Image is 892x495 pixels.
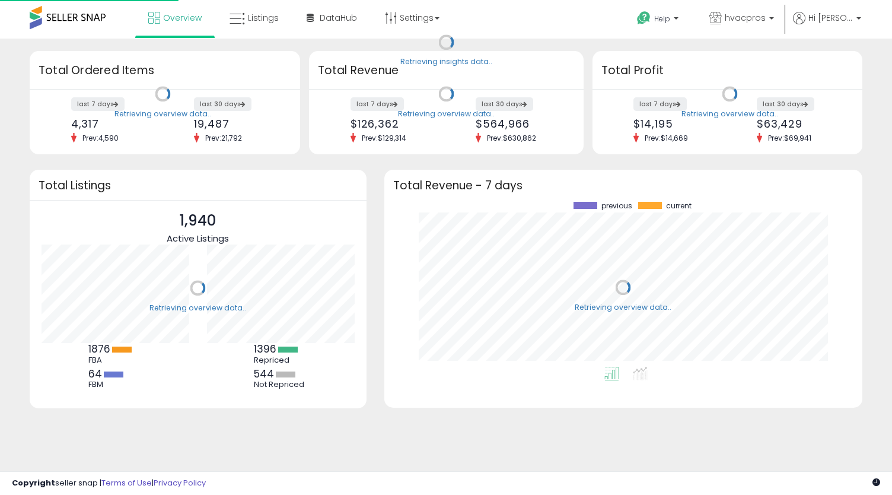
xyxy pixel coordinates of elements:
a: Privacy Policy [154,477,206,488]
a: Help [627,2,690,39]
div: seller snap | | [12,478,206,489]
strong: Copyright [12,477,55,488]
span: Listings [248,12,279,24]
a: Hi [PERSON_NAME] [793,12,861,39]
div: Retrieving overview data.. [114,109,211,119]
div: Retrieving overview data.. [575,302,671,313]
div: Retrieving overview data.. [681,109,778,119]
div: Retrieving overview data.. [149,303,246,313]
i: Get Help [636,11,651,26]
span: hvacpros [725,12,766,24]
span: Overview [163,12,202,24]
span: Hi [PERSON_NAME] [808,12,853,24]
span: DataHub [320,12,357,24]
div: Retrieving overview data.. [398,109,495,119]
span: Help [654,14,670,24]
a: Terms of Use [101,477,152,488]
